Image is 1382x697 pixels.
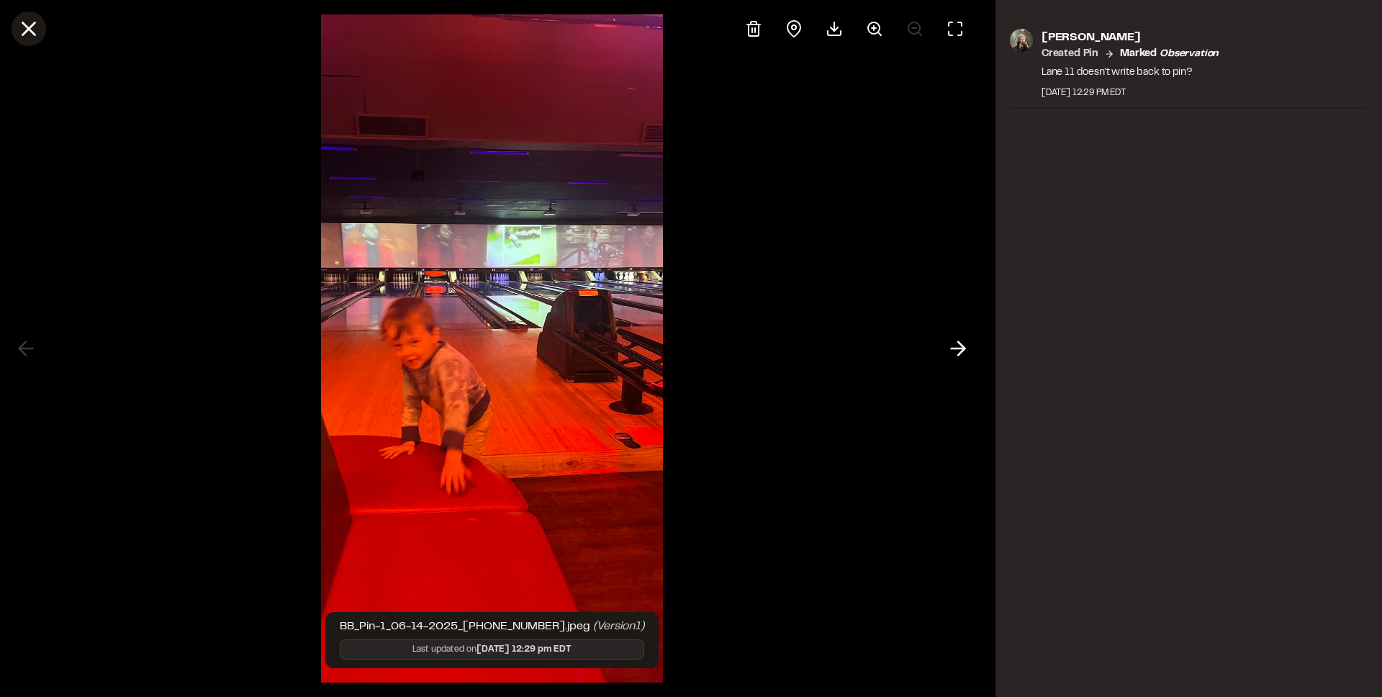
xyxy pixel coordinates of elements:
[12,12,46,46] button: Close modal
[857,12,892,46] button: Zoom in
[938,12,972,46] button: Toggle Fullscreen
[777,12,811,46] div: View pin on map
[1120,46,1219,62] p: Marked
[1042,65,1219,81] p: Lane 11 doesn't write back to pin?
[1010,29,1033,52] img: photo
[1042,29,1219,46] p: [PERSON_NAME]
[1160,50,1219,58] em: observation
[1042,46,1098,62] p: Created Pin
[1042,86,1219,99] div: [DATE] 12:29 PM EDT
[941,331,975,366] button: Next photo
